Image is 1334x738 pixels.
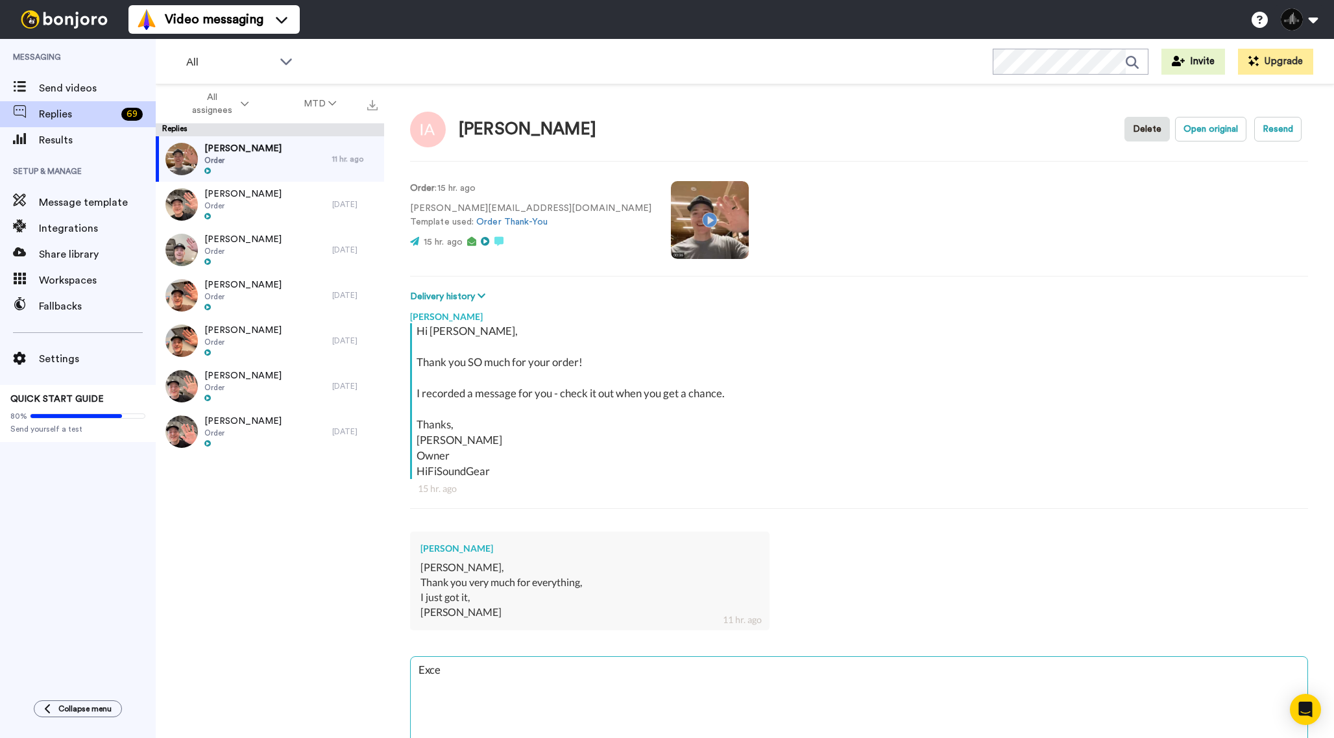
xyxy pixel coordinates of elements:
button: Collapse menu [34,700,122,717]
a: Order Thank-You [476,217,548,227]
span: Settings [39,351,156,367]
div: [PERSON_NAME] [459,120,596,139]
div: 11 hr. ago [332,154,378,164]
span: All [186,55,273,70]
a: [PERSON_NAME]Order[DATE] [156,273,384,318]
span: Order [204,155,282,166]
span: Order [204,291,282,302]
button: Open original [1175,117,1246,141]
img: 2d9b3a63-8810-499b-9b97-3e419722967f-thumb.jpg [165,370,198,402]
button: Delivery history [410,289,489,304]
img: Image of Igor Aramian [410,112,446,147]
span: All assignees [186,91,238,117]
span: Results [39,132,156,148]
span: Collapse menu [58,704,112,714]
a: [PERSON_NAME]Order[DATE] [156,318,384,363]
div: [DATE] [332,290,378,301]
a: [PERSON_NAME]Order[DATE] [156,227,384,273]
div: Replies [156,123,384,136]
div: 15 hr. ago [418,482,1300,495]
div: [PERSON_NAME] [420,542,759,555]
span: Order [204,246,282,256]
span: Message template [39,195,156,210]
span: Order [204,337,282,347]
a: [PERSON_NAME]Order[DATE] [156,409,384,454]
button: Export all results that match these filters now. [363,94,382,114]
span: [PERSON_NAME] [204,369,282,382]
button: MTD [276,92,364,116]
button: Invite [1161,49,1225,75]
div: [PERSON_NAME], Thank you very much for everything, I just got it, [PERSON_NAME] [420,560,759,619]
div: [DATE] [332,426,378,437]
span: 80% [10,411,27,421]
button: Delete [1124,117,1170,141]
button: Resend [1254,117,1302,141]
span: [PERSON_NAME] [204,233,282,246]
span: Send yourself a test [10,424,145,434]
span: Fallbacks [39,299,156,314]
span: QUICK START GUIDE [10,395,104,404]
img: export.svg [367,100,378,110]
span: Order [204,428,282,438]
span: [PERSON_NAME] [204,188,282,201]
button: All assignees [158,86,276,122]
span: [PERSON_NAME] [204,142,282,155]
img: bj-logo-header-white.svg [16,10,113,29]
span: Share library [39,247,156,262]
img: 5b18b1be-62a9-418c-8762-df2c077d939a-thumb.jpg [165,188,198,221]
div: [PERSON_NAME] [410,304,1308,323]
p: [PERSON_NAME][EMAIL_ADDRESS][DOMAIN_NAME] Template used: [410,202,651,229]
span: Replies [39,106,116,122]
div: [DATE] [332,245,378,255]
span: 15 hr. ago [424,238,463,247]
span: Integrations [39,221,156,236]
span: [PERSON_NAME] [204,415,282,428]
a: [PERSON_NAME]Order[DATE] [156,363,384,409]
img: vm-color.svg [136,9,157,30]
div: Open Intercom Messenger [1290,694,1321,725]
span: Workspaces [39,273,156,288]
div: Hi [PERSON_NAME], Thank you SO much for your order! I recorded a message for you - check it out w... [417,323,1305,479]
span: Order [204,382,282,393]
img: cf88f0ee-ff97-4733-8529-736ae7a90826-thumb.jpg [165,234,198,266]
a: [PERSON_NAME]Order11 hr. ago [156,136,384,182]
img: f707a392-dd45-4e53-96f6-ab8fecb6827a-thumb.jpg [165,415,198,448]
img: a64b7931-1891-4af5-9ec1-e563011aa9d0-thumb.jpg [165,325,198,357]
a: [PERSON_NAME]Order[DATE] [156,182,384,227]
strong: Order [410,184,435,193]
span: [PERSON_NAME] [204,278,282,291]
img: b64a30e5-50a6-4696-9e13-3067c30a5896-thumb.jpg [165,143,198,175]
div: 11 hr. ago [723,613,762,626]
span: Send videos [39,80,156,96]
div: [DATE] [332,336,378,346]
span: [PERSON_NAME] [204,324,282,337]
span: Video messaging [165,10,263,29]
img: f7c7495a-b2d0-42e7-916e-3a38916b15ce-thumb.jpg [165,279,198,312]
p: : 15 hr. ago [410,182,651,195]
div: 69 [121,108,143,121]
span: Order [204,201,282,211]
div: [DATE] [332,381,378,391]
button: Upgrade [1238,49,1313,75]
div: [DATE] [332,199,378,210]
